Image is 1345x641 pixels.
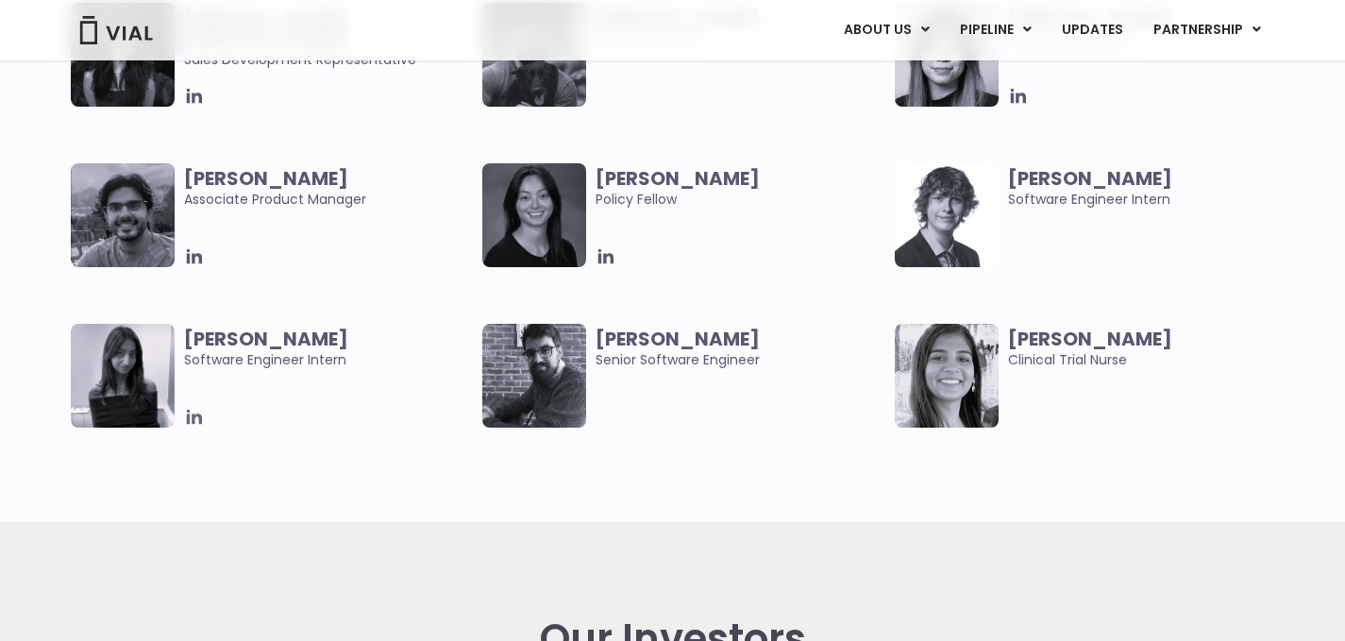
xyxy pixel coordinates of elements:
[596,165,760,192] b: [PERSON_NAME]
[829,14,944,46] a: ABOUT USMenu Toggle
[482,324,586,428] img: Smiling man named Dugi Surdulli
[184,326,348,352] b: [PERSON_NAME]
[184,329,474,370] span: Software Engineer Intern
[1008,329,1298,370] span: Clinical Trial Nurse
[482,163,586,267] img: Smiling woman named Claudia
[596,329,885,370] span: Senior Software Engineer
[596,326,760,352] b: [PERSON_NAME]
[184,168,474,210] span: Associate Product Manager
[1008,168,1298,210] span: Software Engineer Intern
[1047,14,1137,46] a: UPDATES
[1008,165,1172,192] b: [PERSON_NAME]
[78,16,154,44] img: Vial Logo
[895,324,999,428] img: Smiling woman named Deepa
[184,165,348,192] b: [PERSON_NAME]
[945,14,1046,46] a: PIPELINEMenu Toggle
[596,168,885,210] span: Policy Fellow
[1138,14,1276,46] a: PARTNERSHIPMenu Toggle
[1008,326,1172,352] b: [PERSON_NAME]
[71,163,175,267] img: Headshot of smiling man named Abhinav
